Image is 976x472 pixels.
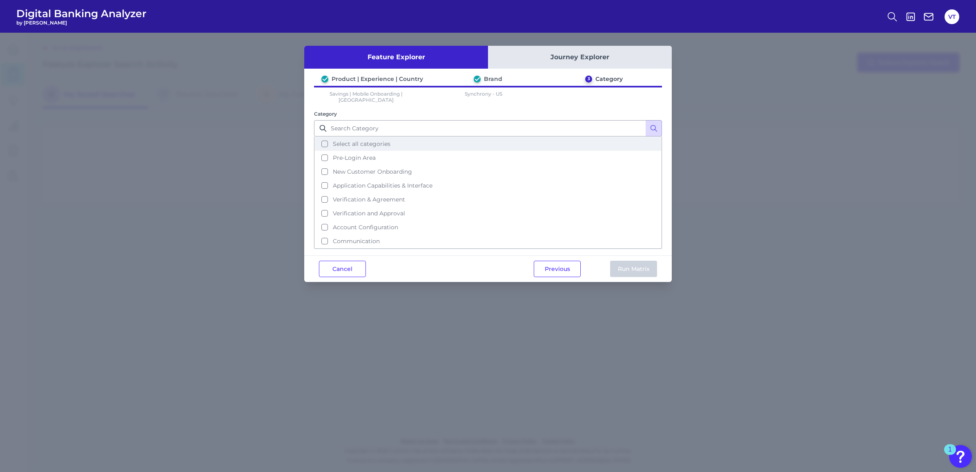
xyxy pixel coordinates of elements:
[315,234,661,248] button: Communication
[319,261,366,277] button: Cancel
[16,20,147,26] span: by [PERSON_NAME]
[484,75,502,83] div: Brand
[315,137,661,151] button: Select all categories
[333,224,398,231] span: Account Configuration
[945,9,959,24] button: VT
[315,220,661,234] button: Account Configuration
[314,91,419,103] p: Savings | Mobile Onboarding | [GEOGRAPHIC_DATA]
[333,196,405,203] span: Verification & Agreement
[332,75,423,83] div: Product | Experience | Country
[948,450,952,460] div: 1
[949,445,972,468] button: Open Resource Center, 1 new notification
[333,154,376,161] span: Pre-Login Area
[314,120,662,136] input: Search Category
[315,206,661,220] button: Verification and Approval
[333,168,412,175] span: New Customer Onboarding
[333,182,432,189] span: Application Capabilities & Interface
[432,91,536,103] p: Synchrony - US
[16,7,147,20] span: Digital Banking Analyzer
[315,192,661,206] button: Verification & Agreement
[333,210,405,217] span: Verification and Approval
[315,151,661,165] button: Pre-Login Area
[534,261,581,277] button: Previous
[315,165,661,179] button: New Customer Onboarding
[585,76,592,83] div: 3
[488,46,672,69] button: Journey Explorer
[610,261,657,277] button: Run Matrix
[315,179,661,192] button: Application Capabilities & Interface
[333,237,380,245] span: Communication
[595,75,623,83] div: Category
[314,111,337,117] label: Category
[333,140,390,148] span: Select all categories
[304,46,488,69] button: Feature Explorer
